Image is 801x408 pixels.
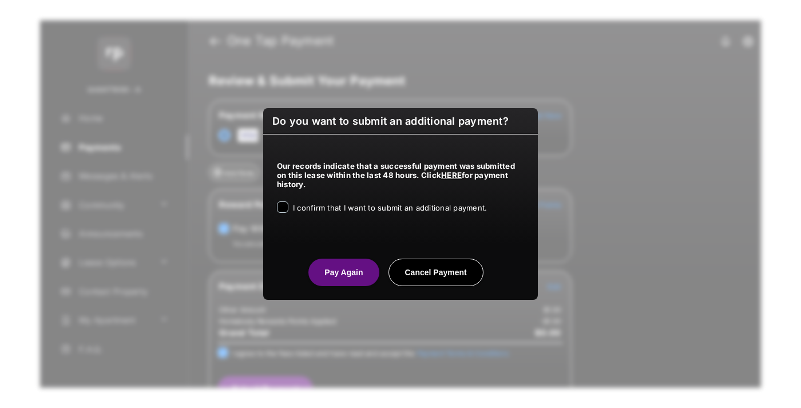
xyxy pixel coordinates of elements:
span: I confirm that I want to submit an additional payment. [293,203,487,212]
button: Cancel Payment [388,259,483,286]
a: HERE [441,171,462,180]
button: Pay Again [308,259,379,286]
h6: Do you want to submit an additional payment? [263,108,538,134]
h5: Our records indicate that a successful payment was submitted on this lease within the last 48 hou... [277,161,524,189]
